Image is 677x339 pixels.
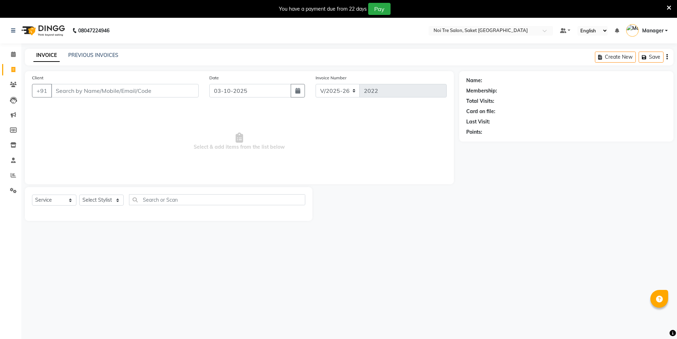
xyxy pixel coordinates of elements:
[68,52,118,58] a: PREVIOUS INVOICES
[33,49,60,62] a: INVOICE
[316,75,346,81] label: Invoice Number
[466,118,490,126] div: Last Visit:
[647,311,670,332] iframe: chat widget
[368,3,391,15] button: Pay
[626,24,639,37] img: Manager
[32,84,52,97] button: +91
[78,21,109,41] b: 08047224946
[466,108,495,115] div: Card on file:
[129,194,305,205] input: Search or Scan
[32,75,43,81] label: Client
[466,77,482,84] div: Name:
[209,75,219,81] label: Date
[466,128,482,136] div: Points:
[595,52,636,63] button: Create New
[32,106,447,177] span: Select & add items from the list below
[279,5,367,13] div: You have a payment due from 22 days
[642,27,663,35] span: Manager
[51,84,199,97] input: Search by Name/Mobile/Email/Code
[466,97,494,105] div: Total Visits:
[639,52,663,63] button: Save
[466,87,497,95] div: Membership:
[18,21,67,41] img: logo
